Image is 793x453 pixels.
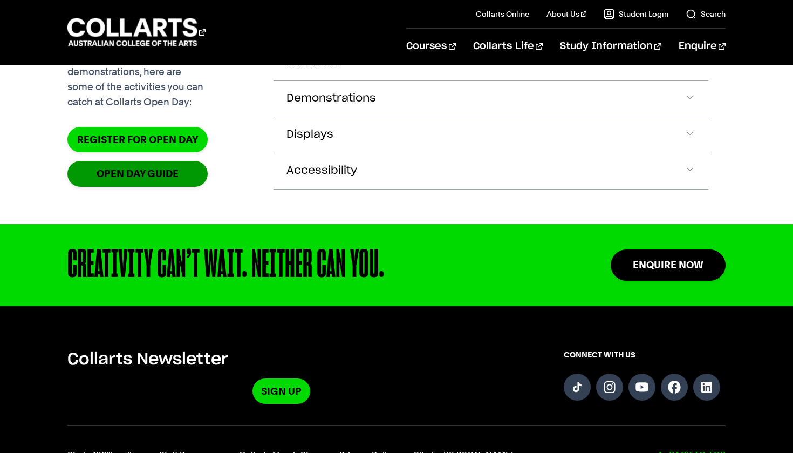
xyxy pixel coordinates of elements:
a: About Us [546,9,586,19]
a: Student Login [604,9,668,19]
span: Accessibility [286,165,357,177]
p: From guided tours to vibrant demonstrations, here are some of the activities you can catch at Col... [67,49,256,110]
a: Collarts Life [473,29,543,64]
a: Follow us on TikTok [564,374,591,401]
div: CREATIVITY CAN’T WAIT. NEITHER CAN YOU. [67,246,542,285]
a: Register for Open Day [67,127,208,152]
div: Connect with us on social media [564,349,726,404]
a: Follow us on Instagram [596,374,623,401]
a: Follow us on LinkedIn [693,374,720,401]
div: Go to homepage [67,17,206,48]
a: OPEN DAY GUIDE [67,161,208,186]
a: Enquire [679,29,726,64]
a: Follow us on YouTube [628,374,655,401]
span: Displays [286,129,333,141]
a: Search [686,9,726,19]
span: CONNECT WITH US [564,349,726,360]
a: Collarts Online [476,9,529,19]
a: Courses [406,29,455,64]
a: Follow us on Facebook [661,374,688,401]
h5: Collarts Newsletter [67,349,495,370]
button: Demonstrations [274,81,708,117]
button: Accessibility [274,153,708,189]
button: Displays [274,117,708,153]
a: Sign Up [252,378,310,404]
a: Enquire Now [611,249,726,280]
a: Study Information [560,29,661,64]
span: Demonstrations [286,92,376,105]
